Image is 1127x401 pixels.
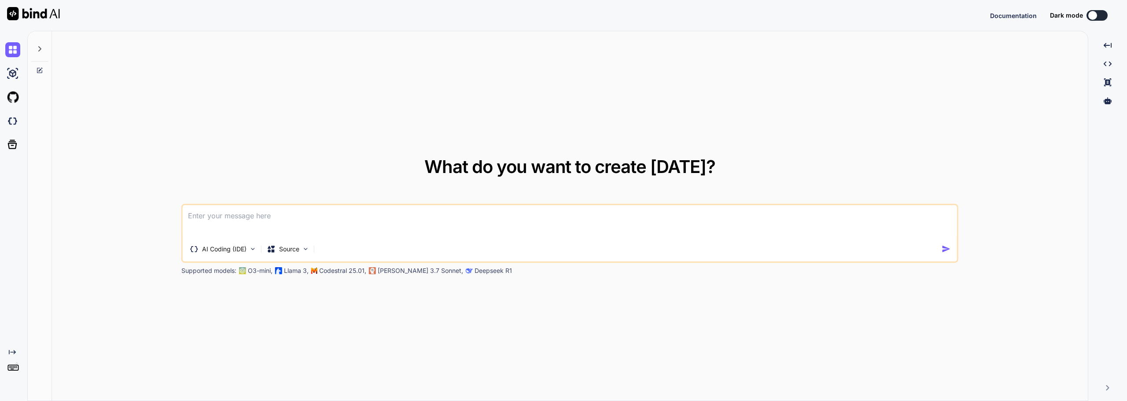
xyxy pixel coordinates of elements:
[249,245,257,253] img: Pick Tools
[248,266,273,275] p: O3-mini,
[1050,11,1083,20] span: Dark mode
[5,114,20,129] img: darkCloudIdeIcon
[466,267,473,274] img: claude
[424,156,715,177] span: What do you want to create [DATE]?
[181,266,236,275] p: Supported models:
[284,266,309,275] p: Llama 3,
[475,266,512,275] p: Deepseek R1
[990,11,1037,20] button: Documentation
[942,244,951,254] img: icon
[378,266,463,275] p: [PERSON_NAME] 3.7 Sonnet,
[990,12,1037,19] span: Documentation
[302,245,309,253] img: Pick Models
[202,245,247,254] p: AI Coding (IDE)
[311,268,317,274] img: Mistral-AI
[279,245,299,254] p: Source
[5,42,20,57] img: chat
[239,267,246,274] img: GPT-4
[369,267,376,274] img: claude
[319,266,366,275] p: Codestral 25.01,
[5,90,20,105] img: githubLight
[5,66,20,81] img: ai-studio
[275,267,282,274] img: Llama2
[7,7,60,20] img: Bind AI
